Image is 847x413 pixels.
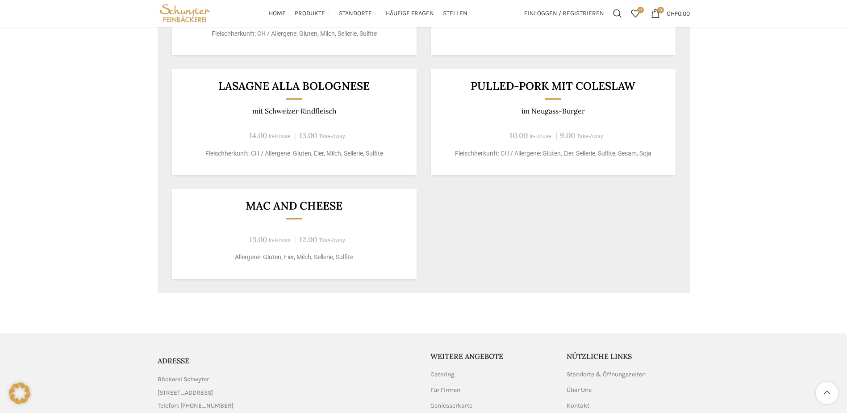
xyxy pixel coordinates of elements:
[647,4,694,22] a: 0 CHF0.00
[319,237,345,244] span: Take-Away
[567,386,592,395] a: Über Uns
[295,9,325,18] span: Produkte
[339,9,372,18] span: Standorte
[158,9,213,17] a: Site logo
[249,235,267,244] span: 13.00
[442,107,664,115] p: im Neugass-Burger
[386,9,434,18] span: Häufige Fragen
[269,133,291,139] span: In-House
[249,131,267,140] span: 14.00
[667,9,690,17] bdi: 0.00
[269,9,286,18] span: Home
[183,107,405,115] p: mit Schweizer Rindfleisch
[158,356,189,365] span: ADRESSE
[520,4,609,22] a: Einloggen / Registrieren
[269,237,291,244] span: In-House
[524,10,604,17] span: Einloggen / Registrieren
[299,235,317,244] span: 12.00
[530,133,551,139] span: In-House
[442,80,664,92] h3: Pulled-Pork mit Coleslaw
[567,351,690,361] h5: Nützliche Links
[430,386,461,395] a: Für Firmen
[637,7,644,13] span: 0
[339,4,377,22] a: Standorte
[299,131,317,140] span: 13.00
[443,9,467,18] span: Stellen
[183,29,405,38] p: Fleischherkunft: CH / Allergene: Gluten, Milch, Sellerie, Sulfite
[567,370,647,379] a: Standorte & Öffnungszeiten
[609,4,626,22] a: Suchen
[816,382,838,404] a: Scroll to top button
[577,133,603,139] span: Take-Away
[626,4,644,22] div: Meine Wunschliste
[183,253,405,262] p: Allergene: Gluten, Eier, Milch, Sellerie, Sulfite
[626,4,644,22] a: 0
[509,131,528,140] span: 10.00
[158,388,213,398] span: [STREET_ADDRESS]
[295,4,330,22] a: Produkte
[430,401,473,410] a: Geniesserkarte
[386,4,434,22] a: Häufige Fragen
[158,401,417,411] a: List item link
[430,370,455,379] a: Catering
[442,149,664,158] p: Fleischherkunft: CH / Allergene: Gluten, Eier, Sellerie, Sulfite, Sesam, Soja
[657,7,664,13] span: 0
[158,375,209,384] span: Bäckerei Schwyter
[183,80,405,92] h3: LASAGNE ALLA BOLOGNESE
[567,401,590,410] a: Kontakt
[183,200,405,211] h3: Mac and Cheese
[667,9,678,17] span: CHF
[430,351,554,361] h5: Weitere Angebote
[560,131,575,140] span: 9.00
[269,4,286,22] a: Home
[183,149,405,158] p: Fleischherkunft: CH / Allergene: Gluten, Eier, Milch, Sellerie, Sulfite
[319,133,345,139] span: Take-Away
[217,4,519,22] div: Main navigation
[443,4,467,22] a: Stellen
